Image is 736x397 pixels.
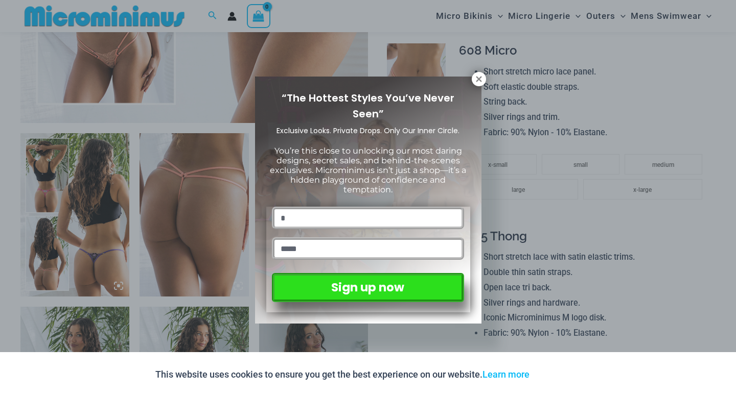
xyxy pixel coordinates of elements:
p: This website uses cookies to ensure you get the best experience on our website. [155,367,530,382]
span: “The Hottest Styles You’ve Never Seen” [282,91,454,121]
button: Close [472,72,486,86]
span: Exclusive Looks. Private Drops. Only Our Inner Circle. [277,126,459,136]
span: You’re this close to unlocking our most daring designs, secret sales, and behind-the-scenes exclu... [270,146,466,195]
button: Accept [537,362,581,387]
a: Learn more [482,369,530,380]
button: Sign up now [272,273,464,302]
